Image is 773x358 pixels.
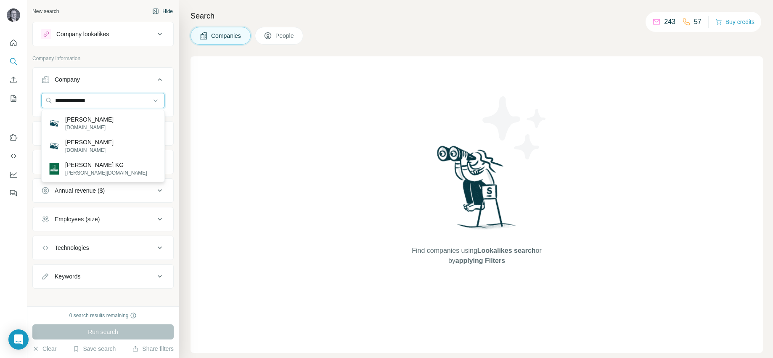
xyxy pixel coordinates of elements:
img: Surfe Illustration - Stars [477,90,553,166]
p: Company information [32,55,174,62]
button: Clear [32,345,56,353]
p: 243 [664,17,675,27]
div: New search [32,8,59,15]
button: Dashboard [7,167,20,182]
button: Buy credits [715,16,754,28]
button: My lists [7,91,20,106]
p: [PERSON_NAME] [65,138,114,146]
button: Company [33,69,173,93]
button: Use Surfe API [7,149,20,164]
button: HQ location [33,152,173,172]
button: Annual revenue ($) [33,180,173,201]
div: Company [55,75,80,84]
img: Surfe Illustration - Woman searching with binoculars [433,143,521,237]
button: Search [7,54,20,69]
button: Company lookalikes [33,24,173,44]
div: Employees (size) [55,215,100,223]
button: Share filters [132,345,174,353]
button: Save search [73,345,116,353]
h4: Search [191,10,763,22]
div: Technologies [55,244,89,252]
div: Keywords [55,272,80,281]
div: Annual revenue ($) [55,186,105,195]
button: Use Surfe on LinkedIn [7,130,20,145]
span: People [275,32,295,40]
button: Keywords [33,266,173,286]
p: [PERSON_NAME][DOMAIN_NAME] [65,169,147,177]
button: Employees (size) [33,209,173,229]
img: Rudolf Hörmann [48,117,60,129]
span: applying Filters [455,257,505,264]
div: 0 search results remaining [69,312,137,319]
p: [PERSON_NAME] [65,115,114,124]
p: [DOMAIN_NAME] [65,124,114,131]
button: Quick start [7,35,20,50]
button: Technologies [33,238,173,258]
p: [DOMAIN_NAME] [65,146,114,154]
img: Rudolf Hörmann KG [48,163,60,175]
span: Companies [211,32,242,40]
button: Industry [33,123,173,143]
button: Feedback [7,186,20,201]
img: Avatar [7,8,20,22]
div: Open Intercom Messenger [8,329,29,350]
p: [PERSON_NAME] KG [65,161,147,169]
span: Lookalikes search [477,247,536,254]
div: Company lookalikes [56,30,109,38]
img: Rudolf Hofmann [48,140,60,152]
button: Enrich CSV [7,72,20,88]
span: Find companies using or by [409,246,544,266]
button: Hide [146,5,179,18]
p: 57 [694,17,702,27]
